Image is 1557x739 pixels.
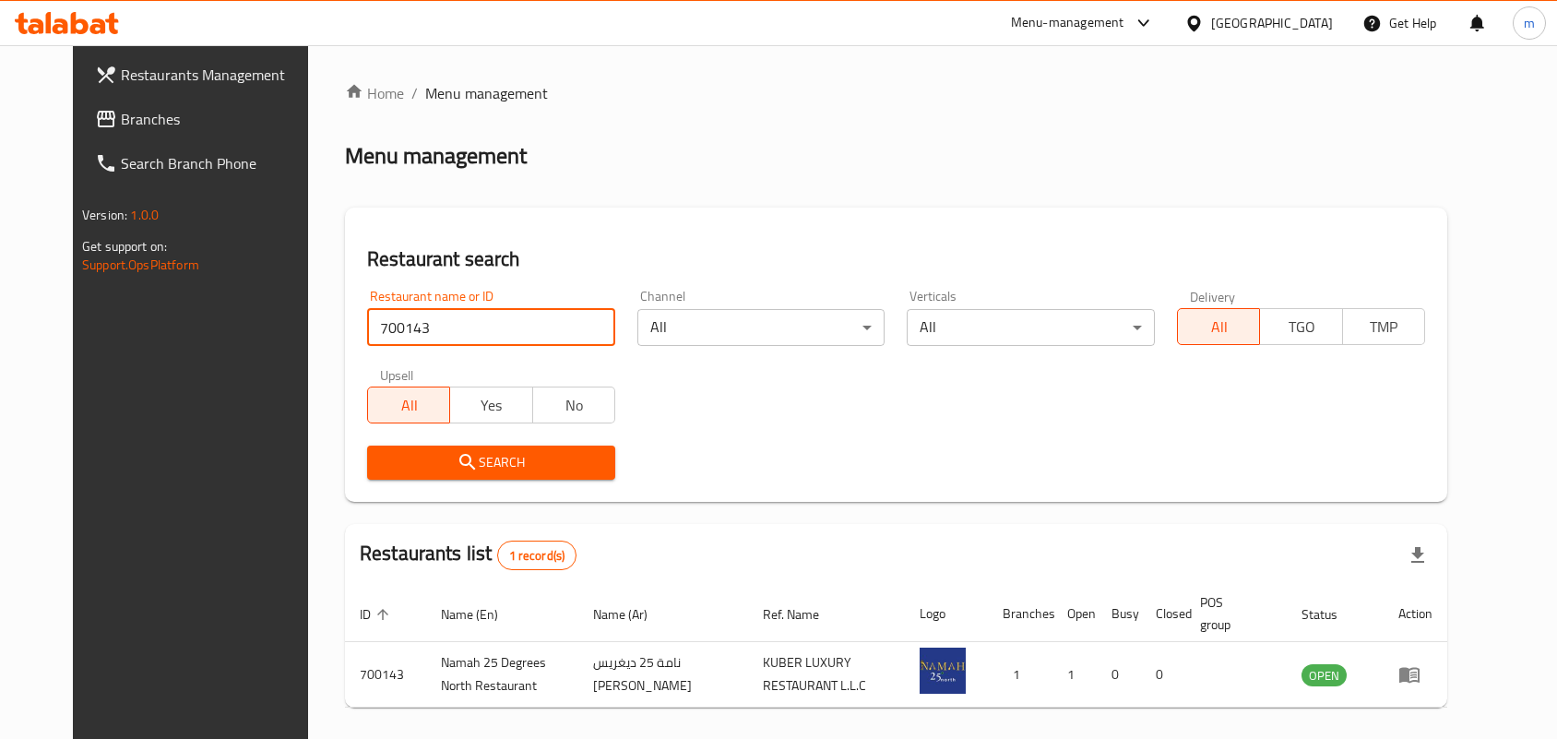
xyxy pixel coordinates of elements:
[920,648,966,694] img: Namah 25 Degrees North Restaurant
[345,586,1447,708] table: enhanced table
[1177,308,1260,345] button: All
[411,82,418,104] li: /
[80,97,333,141] a: Branches
[1267,314,1335,340] span: TGO
[345,82,1447,104] nav: breadcrumb
[541,392,608,419] span: No
[763,603,843,626] span: Ref. Name
[1141,586,1185,642] th: Closed
[426,642,578,708] td: Namah 25 Degrees North Restaurant
[637,309,885,346] div: All
[988,586,1052,642] th: Branches
[907,309,1155,346] div: All
[905,586,988,642] th: Logo
[121,108,318,130] span: Branches
[1190,290,1236,303] label: Delivery
[1097,642,1141,708] td: 0
[441,603,522,626] span: Name (En)
[1301,664,1347,686] div: OPEN
[578,642,748,708] td: نامة 25 ديغريس [PERSON_NAME]
[80,53,333,97] a: Restaurants Management
[748,642,905,708] td: KUBER LUXURY RESTAURANT L.L.C
[367,446,615,480] button: Search
[360,603,395,626] span: ID
[121,152,318,174] span: Search Branch Phone
[458,392,525,419] span: Yes
[382,451,600,474] span: Search
[988,642,1052,708] td: 1
[82,234,167,258] span: Get support on:
[1141,642,1185,708] td: 0
[1301,665,1347,686] span: OPEN
[130,203,159,227] span: 1.0.0
[360,540,576,570] h2: Restaurants list
[1052,586,1097,642] th: Open
[380,368,414,381] label: Upsell
[345,141,527,171] h2: Menu management
[367,387,450,423] button: All
[1524,13,1535,33] span: m
[367,245,1425,273] h2: Restaurant search
[1398,663,1432,685] div: Menu
[1011,12,1124,34] div: Menu-management
[121,64,318,86] span: Restaurants Management
[1301,603,1361,626] span: Status
[1342,308,1425,345] button: TMP
[1052,642,1097,708] td: 1
[1097,586,1141,642] th: Busy
[593,603,672,626] span: Name (Ar)
[532,387,615,423] button: No
[345,82,404,104] a: Home
[497,541,577,570] div: Total records count
[1211,13,1333,33] div: [GEOGRAPHIC_DATA]
[449,387,532,423] button: Yes
[1384,586,1447,642] th: Action
[345,642,426,708] td: 700143
[1259,308,1342,345] button: TGO
[375,392,443,419] span: All
[1185,314,1253,340] span: All
[1396,533,1440,578] div: Export file
[80,141,333,185] a: Search Branch Phone
[1200,591,1265,636] span: POS group
[1350,314,1418,340] span: TMP
[82,253,199,277] a: Support.OpsPlatform
[367,309,615,346] input: Search for restaurant name or ID..
[82,203,127,227] span: Version:
[425,82,548,104] span: Menu management
[498,547,576,565] span: 1 record(s)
